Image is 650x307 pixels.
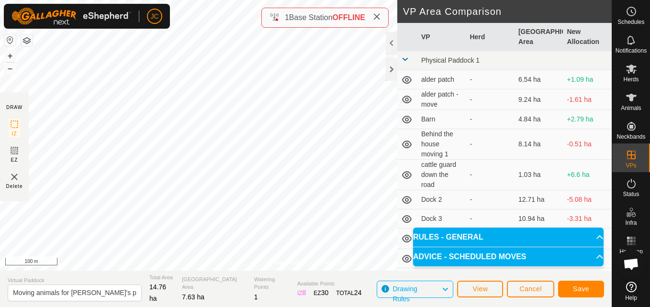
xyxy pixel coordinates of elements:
[470,75,511,85] div: -
[417,190,466,209] td: Dock 2
[285,13,289,22] span: 1
[515,89,563,110] td: 9.24 ha
[289,13,333,22] span: Base Station
[612,278,650,305] a: Help
[182,275,247,291] span: [GEOGRAPHIC_DATA] Area
[149,274,174,282] span: Total Area
[626,163,636,168] span: VPs
[315,258,344,267] a: Contact Us
[417,110,466,129] td: Barn
[563,268,612,287] td: -2.19 ha
[392,285,417,303] span: Drawing Rules
[619,249,643,254] span: Heatmap
[617,250,646,278] a: Open chat
[470,95,511,105] div: -
[413,233,483,241] span: RULES - GENERAL
[623,77,639,82] span: Herds
[6,104,22,111] div: DRAW
[254,275,290,291] span: Watering Points
[417,70,466,89] td: alder patch
[413,228,604,247] p-accordion-header: RULES - GENERAL
[150,11,158,22] span: JC
[616,48,647,54] span: Notifications
[268,258,304,267] a: Privacy Policy
[563,110,612,129] td: +2.79 ha
[457,281,503,297] button: View
[558,281,604,297] button: Save
[519,285,542,293] span: Cancel
[563,89,612,110] td: -1.61 ha
[625,295,637,301] span: Help
[470,214,511,224] div: -
[182,293,204,301] span: 7.63 ha
[563,70,612,89] td: +1.09 ha
[515,209,563,229] td: 10.94 ha
[470,170,511,180] div: -
[470,114,511,124] div: -
[515,70,563,89] td: 6.54 ha
[563,160,612,190] td: +6.6 ha
[354,289,362,296] span: 24
[303,289,306,296] span: 8
[8,276,142,285] span: Virtual Paddock
[417,160,466,190] td: cattle guard down the road
[11,8,131,25] img: Gallagher Logo
[413,247,604,266] p-accordion-header: ADVICE - SCHEDULED MOVES
[563,209,612,229] td: -3.31 ha
[6,183,23,190] span: Delete
[563,23,612,51] th: New Allocation
[4,34,16,46] button: Reset Map
[12,130,17,137] span: IZ
[149,283,166,302] span: 14.76 ha
[515,190,563,209] td: 12.71 ha
[470,139,511,149] div: -
[333,13,365,22] span: OFFLINE
[515,23,563,51] th: [GEOGRAPHIC_DATA] Area
[336,288,361,298] div: TOTAL
[421,56,480,64] span: Physical Paddock 1
[314,288,328,298] div: EZ
[297,288,306,298] div: IZ
[573,285,589,293] span: Save
[417,129,466,160] td: Behind the house moving 1
[403,6,612,17] h2: VP Area Comparison
[21,35,33,46] button: Map Layers
[515,268,563,287] td: 9.82 ha
[515,160,563,190] td: 1.03 ha
[470,195,511,205] div: -
[472,285,488,293] span: View
[515,110,563,129] td: 4.84 ha
[616,134,645,140] span: Neckbands
[623,191,639,197] span: Status
[625,220,637,226] span: Infra
[417,209,466,229] td: Dock 3
[11,156,18,164] span: EZ
[515,129,563,160] td: 8.14 ha
[254,293,258,301] span: 1
[507,281,554,297] button: Cancel
[417,23,466,51] th: VP
[617,19,644,25] span: Schedules
[4,63,16,74] button: –
[621,105,641,111] span: Animals
[563,129,612,160] td: -0.51 ha
[297,280,362,288] span: Available Points
[413,253,526,261] span: ADVICE - SCHEDULED MOVES
[417,268,466,287] td: Dock1
[417,89,466,110] td: alder patch - move
[321,289,329,296] span: 30
[9,171,20,183] img: VP
[4,50,16,62] button: +
[466,23,515,51] th: Herd
[563,190,612,209] td: -5.08 ha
